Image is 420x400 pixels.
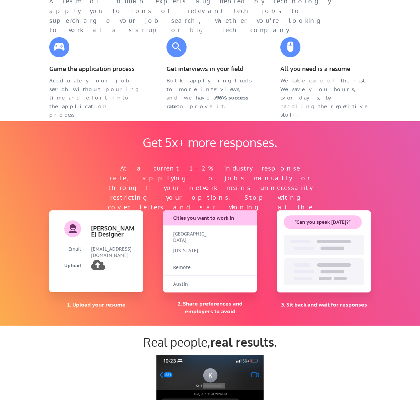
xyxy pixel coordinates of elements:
[280,64,371,74] div: All you need is a resume
[106,164,314,222] div: At a current 1-2% industry response rate, applying to jobs manually or through your network means...
[166,76,257,111] div: Bulk applying leads to more interviews, and we have a to prove it.
[136,135,284,149] div: Get 5x+ more responses.
[49,335,371,349] div: Real people, .
[277,301,371,308] div: 3. Sit back and wait for responses
[163,300,257,315] div: 2. Share preferences and employers to avoid
[173,215,248,222] div: Cities you want to work in
[210,334,274,349] strong: real results
[280,76,371,119] div: We take care of the rest. We save you hours, even days, by handling the repetitive stuff.
[166,94,250,110] strong: 96% success rate
[49,263,81,269] div: Upload
[49,246,81,253] div: Email
[91,246,136,259] div: [EMAIL_ADDRESS][DOMAIN_NAME]
[173,248,207,254] div: [US_STATE]
[173,264,207,271] div: Remote
[166,64,257,74] div: Get interviews in your field
[284,219,362,226] div: "Can you speak [DATE]?"
[49,76,140,119] div: Accelerate your job search without pouring time and effort into the application process.
[173,231,207,244] div: [GEOGRAPHIC_DATA]
[49,301,143,308] div: 1. Upload your resume
[91,225,135,237] div: [PERSON_NAME] Designer
[173,281,207,288] div: Austin
[49,64,140,74] div: Game the application process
